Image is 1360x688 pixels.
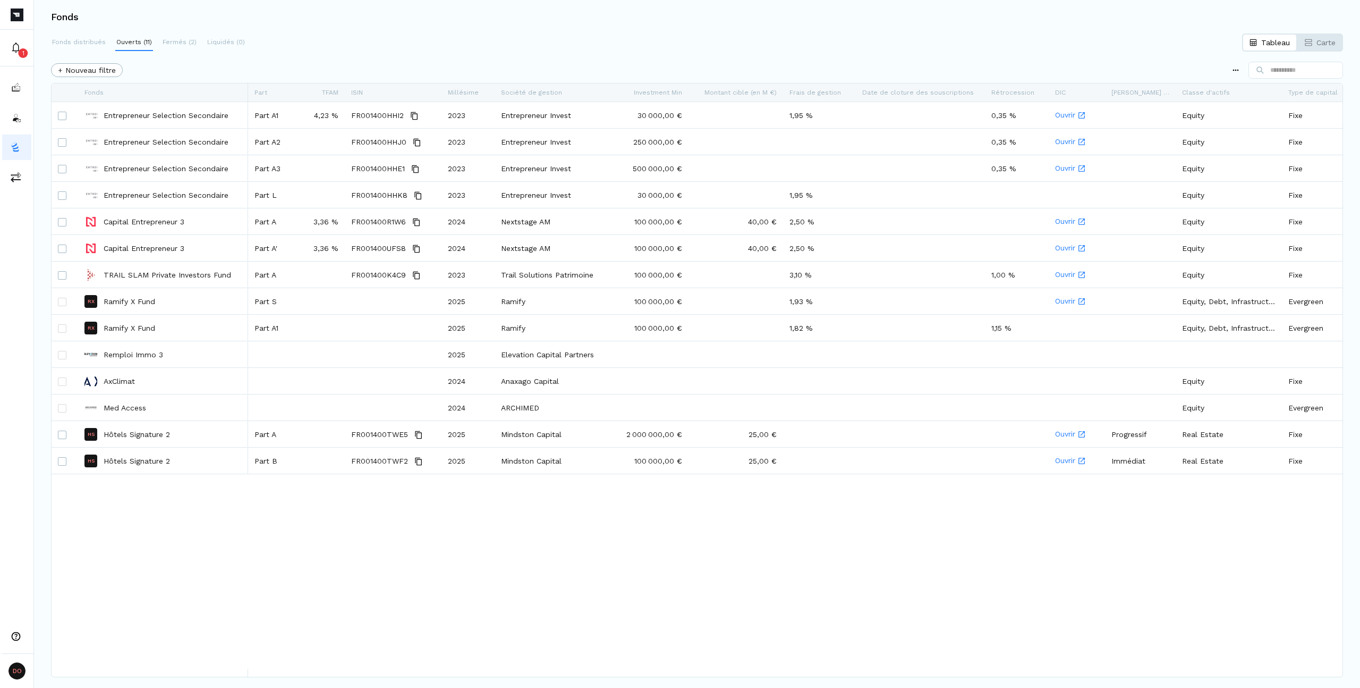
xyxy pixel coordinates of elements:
[11,9,23,21] img: Picto
[495,421,612,447] div: Mindston Capital
[2,35,31,61] button: 1
[495,288,612,314] div: Ramify
[104,163,228,174] p: Entrepreneur Selection Secondaire
[495,235,612,261] div: Nextstage AM
[248,315,297,341] div: Part A1
[84,215,97,228] img: Capital Entrepreneur 3
[84,109,97,122] img: Entrepreneur Selection Secondaire
[441,102,495,128] div: 2023
[104,429,170,440] p: Hôtels Signature 2
[612,288,688,314] div: 100 000,00 €
[1288,89,1338,96] span: Type de capital
[495,315,612,341] div: Ramify
[789,89,841,96] span: Frais de gestion
[84,189,97,202] img: Entrepreneur Selection Secondaire
[84,242,97,255] img: Capital Entrepreneur 3
[495,182,612,208] div: Entrepreneur Invest
[351,448,408,474] span: FR001400TWF2
[1055,129,1099,154] a: Ouvrir
[448,89,479,96] span: Millésime
[612,155,688,181] div: 500 000,00 €
[84,289,242,314] a: RXRamify X Fund
[8,662,25,679] span: DO
[11,172,21,182] img: commissions
[2,164,31,190] a: commissions
[2,105,31,130] button: investors
[104,216,184,227] p: Capital Entrepreneur 3
[612,208,688,234] div: 100 000,00 €
[104,190,228,200] p: Entrepreneur Selection Secondaire
[104,456,170,466] p: Hôtels Signature 2
[410,216,423,229] button: Copy
[1176,262,1282,288] div: Equity
[84,182,242,207] a: Entrepreneur Selection SecondaireEntrepreneur Selection Secondaire
[116,37,152,47] p: Ouverts (11)
[2,75,31,100] a: subscriptions
[688,448,783,474] div: 25,00 €
[84,136,97,148] img: Entrepreneur Selection Secondaire
[248,155,297,181] div: Part A3
[1176,421,1282,447] div: Real Estate
[612,448,688,474] div: 100 000,00 €
[11,82,21,93] img: subscriptions
[84,375,97,388] img: AxClimat
[441,235,495,261] div: 2024
[104,296,155,307] p: Ramify X Fund
[84,156,242,181] a: Entrepreneur Selection SecondaireEntrepreneur Selection Secondaire
[248,421,297,447] div: Part A
[206,34,246,51] button: Liquidés (0)
[612,262,688,288] div: 100 000,00 €
[501,89,562,96] span: Société de gestion
[634,89,682,96] span: Investment Min
[612,182,688,208] div: 30 000,00 €
[248,288,297,314] div: Part S
[1055,289,1099,314] a: Ouvrir
[1055,103,1099,128] a: Ouvrir
[495,102,612,128] div: Entrepreneur Invest
[985,102,1049,128] div: 0,35 %
[783,235,856,261] div: 2,50 %
[985,315,1049,341] div: 1,15 %
[412,189,424,202] button: Copy
[51,34,107,51] button: Fonds distribués
[410,242,423,255] button: Copy
[115,34,153,51] button: Ouverts (11)
[88,325,95,331] p: RX
[84,236,242,261] a: Capital Entrepreneur 3Capital Entrepreneur 3
[495,262,612,288] div: Trail Solutions Patrimoine
[351,103,404,129] span: FR001400HHI2
[248,235,297,261] div: Part A'
[495,395,612,421] div: ARCHIMED
[351,129,406,155] span: FR001400HHJ0
[84,103,242,128] a: Entrepreneur Selection SecondaireEntrepreneur Selection Secondaire
[1176,288,1282,314] div: Equity, Debt, Infrastructure, Real Estate
[84,342,242,367] a: Remploi Immo 3Remploi Immo 3
[351,422,408,448] span: FR001400TWE5
[104,137,228,147] p: Entrepreneur Selection Secondaire
[84,448,242,473] a: HSHôtels Signature 2
[1055,156,1099,181] a: Ouvrir
[1176,102,1282,128] div: Equity
[1182,89,1230,96] span: Classe d'actifs
[1176,235,1282,261] div: Equity
[1055,209,1099,234] a: Ouvrir
[1176,395,1282,421] div: Equity
[88,458,95,464] p: HS
[248,208,297,234] div: Part A
[1105,421,1176,447] div: Progressif
[248,262,297,288] div: Part A
[11,631,21,642] img: need-help
[688,421,783,447] div: 25,00 €
[1176,368,1282,394] div: Equity
[612,421,688,447] div: 2 000 000,00 €
[441,182,495,208] div: 2023
[783,315,856,341] div: 1,82 %
[862,89,974,96] span: Date de cloture des souscriptions
[985,129,1049,155] div: 0,35 %
[2,135,31,160] button: funds
[1055,262,1099,287] a: Ouvrir
[1176,155,1282,181] div: Equity
[1176,315,1282,341] div: Equity, Debt, Infrastructure, Real Estate
[104,110,228,121] p: Entrepreneur Selection Secondaire
[84,209,242,234] a: Capital Entrepreneur 3Capital Entrepreneur 3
